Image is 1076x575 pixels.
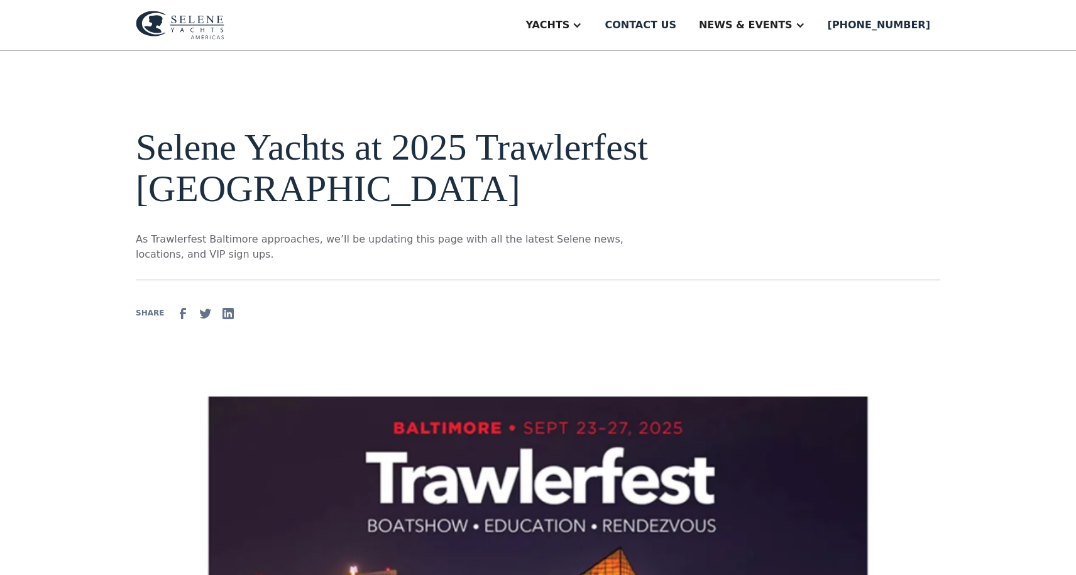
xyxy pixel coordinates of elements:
[605,18,676,33] div: Contact us
[136,11,224,40] img: logo
[136,232,659,262] p: As Trawlerfest Baltimore approaches, we’ll be updating this page with all the latest Selene news,...
[221,306,236,321] img: Linkedin
[525,18,569,33] div: Yachts
[175,306,190,321] img: facebook
[136,307,164,319] div: SHARE
[136,126,659,209] h1: Selene Yachts at 2025 Trawlerfest [GEOGRAPHIC_DATA]
[828,18,930,33] div: [PHONE_NUMBER]
[198,306,213,321] img: Twitter
[699,18,793,33] div: News & EVENTS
